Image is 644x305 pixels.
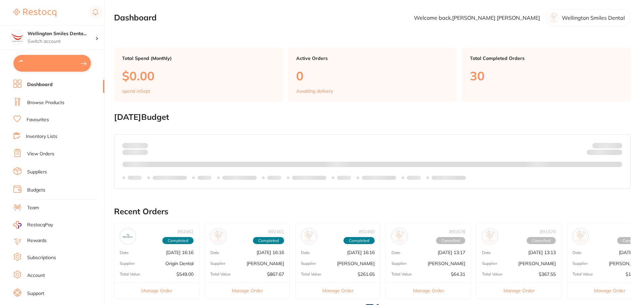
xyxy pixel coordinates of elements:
p: Supplier [301,261,316,266]
p: $867.67 [267,272,284,277]
strong: $NaN [609,142,622,148]
strong: $0.00 [610,151,622,157]
h2: [DATE] Budget [114,112,631,122]
p: $64.31 [451,272,465,277]
button: Manage Order [477,282,561,299]
p: Labels extended [292,175,326,180]
span: Cancelled [436,237,465,244]
p: Labels [407,175,421,180]
h2: Recent Orders [114,207,631,216]
p: Total Value [391,272,412,277]
p: 30 [470,69,623,83]
p: month [122,148,148,156]
p: Switch account [28,38,95,45]
p: $549.00 [176,272,194,277]
span: Completed [343,237,375,244]
p: Total Completed Orders [470,56,623,61]
p: # 92461 [268,229,284,234]
span: Cancelled [527,237,556,244]
a: Inventory Lists [26,133,57,140]
p: [DATE] 16:16 [257,250,284,255]
a: Account [27,272,45,279]
p: Supplier [120,261,135,266]
p: [DATE] 13:13 [528,250,556,255]
p: $261.65 [358,272,375,277]
p: [DATE] 16:16 [166,250,194,255]
p: Spent: [122,143,148,148]
img: Henry Schein Halas [574,230,587,243]
a: Subscriptions [27,254,56,261]
p: Awaiting delivery [296,88,333,94]
span: Completed [162,237,194,244]
p: Welcome back, [PERSON_NAME] [PERSON_NAME] [414,15,540,21]
p: [PERSON_NAME] [247,261,284,266]
span: RestocqPay [27,222,53,228]
img: RestocqPay [13,221,21,229]
img: Origin Dental [121,230,134,243]
p: Total Value [482,272,502,277]
p: Supplier [210,261,225,266]
p: Labels [128,175,142,180]
p: # 92462 [177,229,194,234]
p: Wellington Smiles Dental [562,15,625,21]
p: Supplier [573,261,588,266]
img: Adam Dental [393,230,406,243]
p: [PERSON_NAME] [518,261,556,266]
a: Team [27,205,39,211]
p: Labels [337,175,351,180]
p: Date [391,250,400,255]
a: Total Spend (Monthly)$0.00spend inSept [114,48,283,102]
p: Total Value [210,272,231,277]
p: Remaining: [587,148,622,156]
p: $0.00 [122,69,275,83]
p: Total Value [301,272,321,277]
p: Active Orders [296,56,449,61]
p: Supplier [391,261,407,266]
p: [PERSON_NAME] [428,261,465,266]
p: [DATE] 13:17 [438,250,465,255]
p: Total Value [120,272,140,277]
a: Budgets [27,187,45,194]
button: Manage Order [296,282,380,299]
strong: $0.00 [136,142,148,148]
p: Supplier [482,261,497,266]
a: Browse Products [27,99,64,106]
p: Origin Dental [165,261,194,266]
a: Favourites [26,117,49,123]
a: Rewards [27,237,47,244]
img: Henry Schein Halas [212,230,225,243]
a: Total Completed Orders30 [462,48,631,102]
a: Restocq Logo [13,5,56,20]
p: Date [482,250,491,255]
p: Labels extended [362,175,396,180]
p: spend in Sept [122,88,150,94]
img: Wellington Smiles Dental [10,31,24,44]
p: # 91678 [449,229,465,234]
button: Manage Order [386,282,471,299]
p: Date [301,250,310,255]
p: 0 [296,69,449,83]
a: Dashboard [27,81,53,88]
img: Adam Dental [484,230,496,243]
a: RestocqPay [13,221,53,229]
h2: Dashboard [114,13,157,22]
p: Labels [267,175,281,180]
p: $367.55 [539,272,556,277]
button: Manage Order [114,282,199,299]
p: Date [573,250,582,255]
p: Total Value [573,272,593,277]
p: [PERSON_NAME] [337,261,375,266]
a: View Orders [27,151,54,157]
a: Suppliers [27,169,47,175]
a: Active Orders0Awaiting delivery [288,48,457,102]
img: Adam Dental [303,230,315,243]
p: [DATE] 16:16 [347,250,375,255]
p: Labels extended [222,175,257,180]
a: Support [27,290,44,297]
p: Labels [198,175,212,180]
p: Date [210,250,219,255]
p: Budget: [592,143,622,148]
p: # 91676 [540,229,556,234]
img: Restocq Logo [13,9,56,17]
p: Date [120,250,129,255]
